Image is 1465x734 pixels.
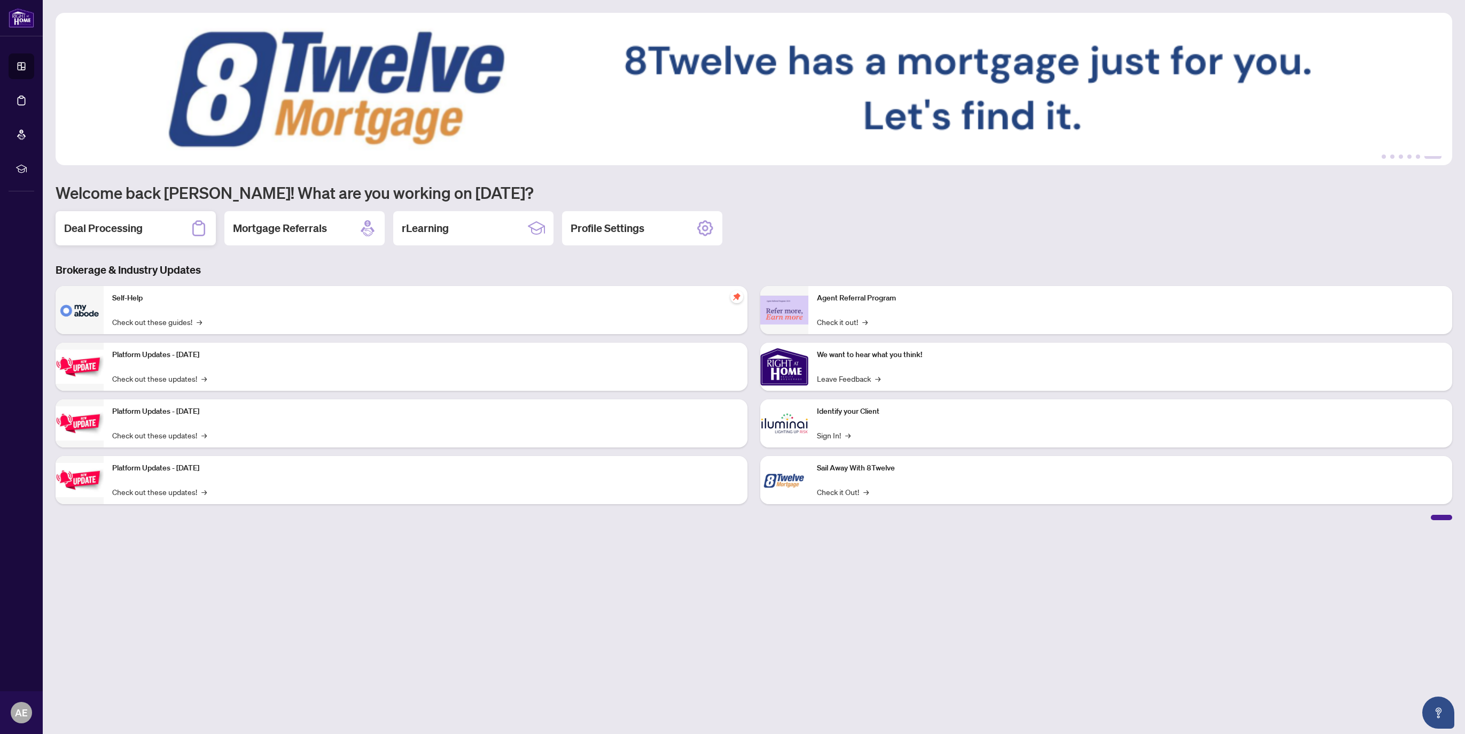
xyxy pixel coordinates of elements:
[15,705,28,720] span: AE
[56,406,104,440] img: Platform Updates - July 8, 2025
[233,221,327,236] h2: Mortgage Referrals
[112,462,739,474] p: Platform Updates - [DATE]
[817,486,869,498] a: Check it Out!→
[64,221,143,236] h2: Deal Processing
[112,373,207,384] a: Check out these updates!→
[571,221,644,236] h2: Profile Settings
[201,429,207,441] span: →
[760,343,808,391] img: We want to hear what you think!
[201,486,207,498] span: →
[112,406,739,418] p: Platform Updates - [DATE]
[112,429,207,441] a: Check out these updates!→
[875,373,880,384] span: →
[817,462,1444,474] p: Sail Away With 8Twelve
[56,182,1452,203] h1: Welcome back [PERSON_NAME]! What are you working on [DATE]?
[817,316,868,328] a: Check it out!→
[760,399,808,447] img: Identify your Client
[56,262,1452,277] h3: Brokerage & Industry Updates
[56,350,104,383] img: Platform Updates - July 21, 2025
[817,429,851,441] a: Sign In!→
[56,463,104,497] img: Platform Updates - June 23, 2025
[1407,154,1412,159] button: 4
[1416,154,1420,159] button: 5
[56,286,104,334] img: Self-Help
[402,221,449,236] h2: rLearning
[760,456,808,504] img: Sail Away With 8Twelve
[9,8,34,28] img: logo
[862,316,868,328] span: →
[56,13,1452,165] img: Slide 5
[1399,154,1403,159] button: 3
[112,292,739,304] p: Self-Help
[817,373,880,384] a: Leave Feedback→
[112,486,207,498] a: Check out these updates!→
[1390,154,1394,159] button: 2
[845,429,851,441] span: →
[197,316,202,328] span: →
[760,296,808,325] img: Agent Referral Program
[112,349,739,361] p: Platform Updates - [DATE]
[112,316,202,328] a: Check out these guides!→
[863,486,869,498] span: →
[201,373,207,384] span: →
[1422,697,1454,729] button: Open asap
[1382,154,1386,159] button: 1
[817,349,1444,361] p: We want to hear what you think!
[817,292,1444,304] p: Agent Referral Program
[817,406,1444,418] p: Identify your Client
[1424,154,1441,159] button: 6
[730,290,743,303] span: pushpin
